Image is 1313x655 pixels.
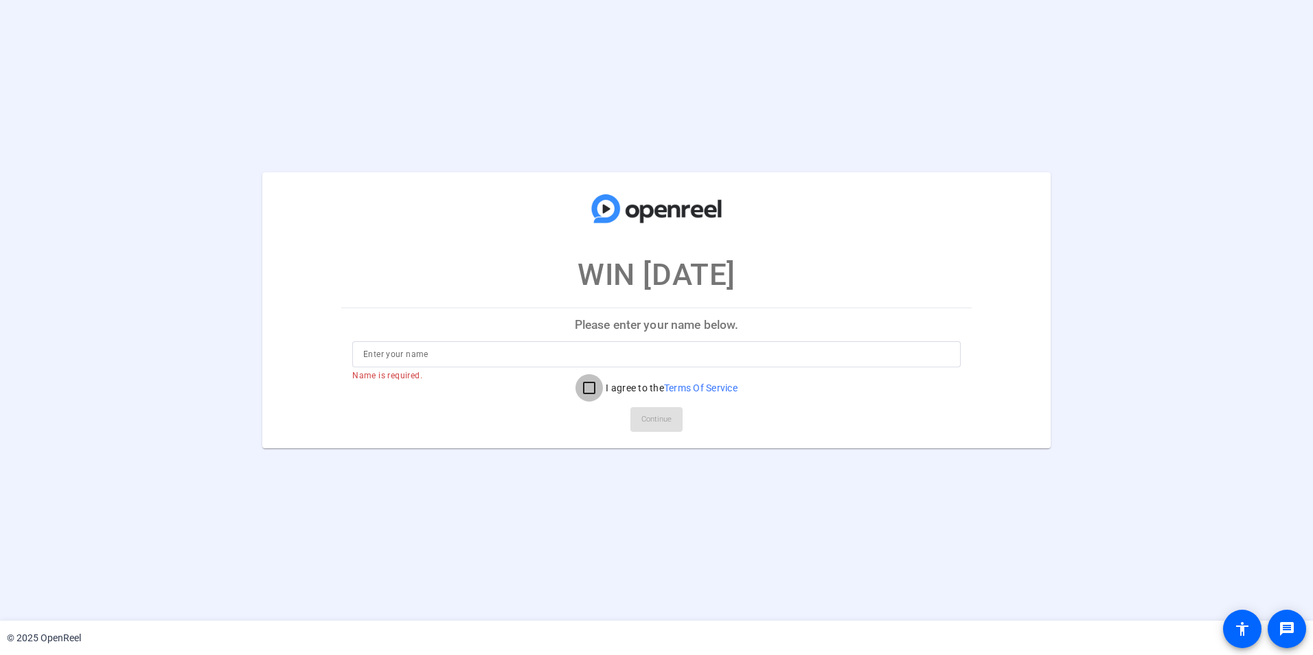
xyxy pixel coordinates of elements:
div: © 2025 OpenReel [7,631,81,645]
img: company-logo [588,186,725,231]
mat-error: Name is required. [352,367,950,382]
p: Please enter your name below. [341,308,972,341]
mat-icon: message [1279,621,1295,637]
p: WIN [DATE] [578,252,735,297]
mat-icon: accessibility [1234,621,1251,637]
label: I agree to the [603,381,738,395]
a: Terms Of Service [664,382,738,393]
input: Enter your name [363,346,950,363]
